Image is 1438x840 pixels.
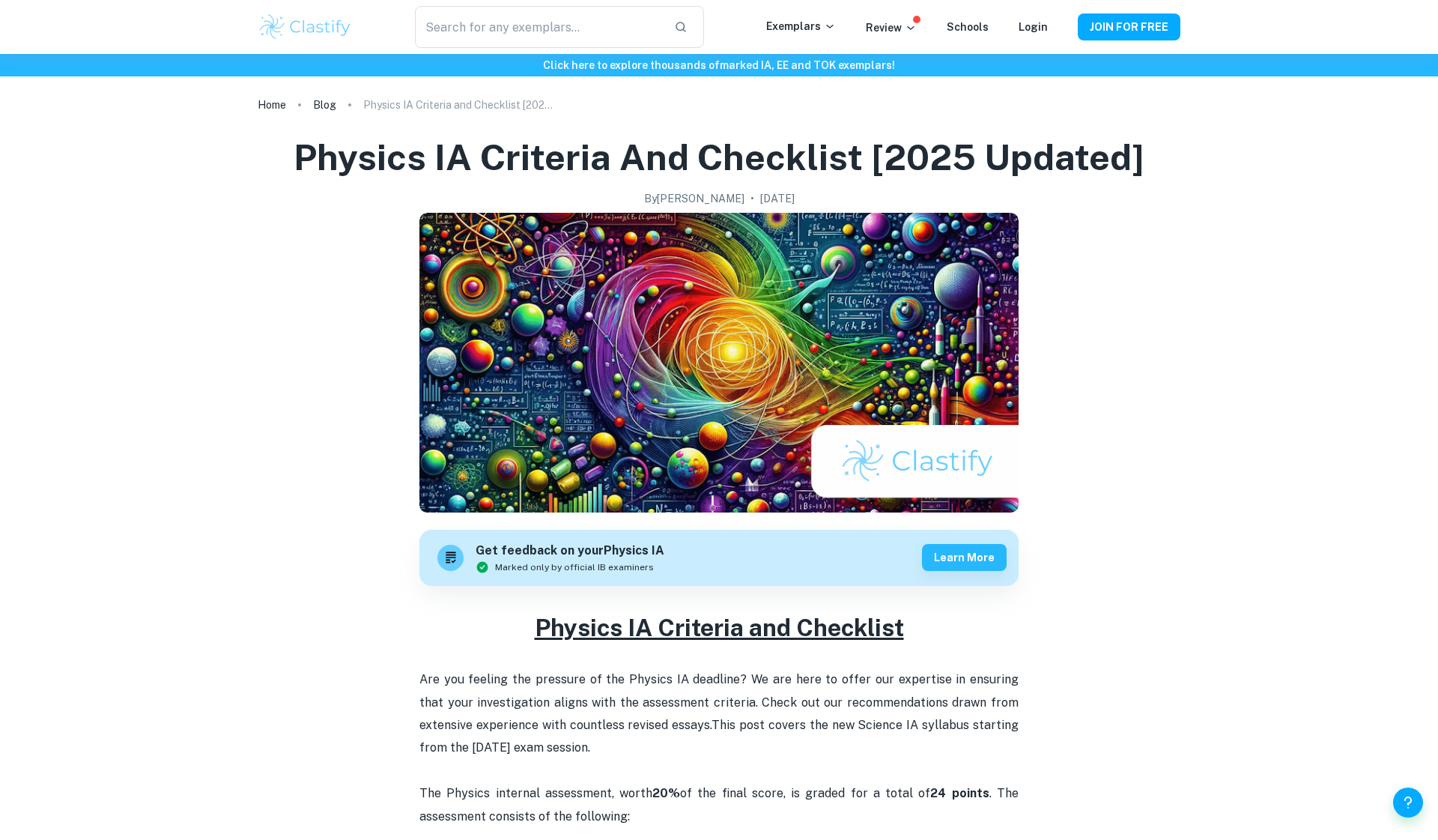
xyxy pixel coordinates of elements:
img: Physics IA Criteria and Checklist [2025 updated] cover image [419,213,1019,513]
h1: Physics IA Criteria and Checklist [2025 updated] [294,133,1144,181]
h2: [DATE] [760,190,795,207]
input: Search for any exemplars... [415,6,662,48]
button: Learn more [922,544,1007,571]
button: Help and Feedback [1393,788,1423,818]
p: Are you feeling the pressure of the Physics IA deadline? We are here to offer our expertise in en... [419,668,1019,760]
strong: 24 points [930,786,989,800]
h2: By [PERSON_NAME] [644,190,744,207]
h6: Get feedback on your Physics IA [476,542,664,560]
h6: Click here to explore thousands of marked IA, EE and TOK exemplars ! [3,57,1435,73]
p: The Physics internal assessment, worth of the final score, is graded for a total of . The assessm... [419,760,1019,828]
a: Schools [947,21,989,33]
span: Marked only by official IB examiners [495,560,654,574]
span: This post covers the new Science IA syllabus starting from the [DATE] exam session. [419,718,1022,755]
p: Exemplars [766,18,836,34]
a: Home [258,94,286,115]
strong: 20% [652,786,680,800]
p: Review [866,19,917,36]
img: Clastify logo [258,12,353,42]
a: Blog [313,94,336,115]
a: Login [1019,21,1048,33]
a: Get feedback on yourPhysics IAMarked only by official IB examinersLearn more [419,530,1019,586]
p: • [750,190,754,207]
button: JOIN FOR FREE [1078,13,1180,40]
u: Physics IA Criteria and Checklist [535,614,904,641]
p: Physics IA Criteria and Checklist [2025 updated] [363,97,558,113]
